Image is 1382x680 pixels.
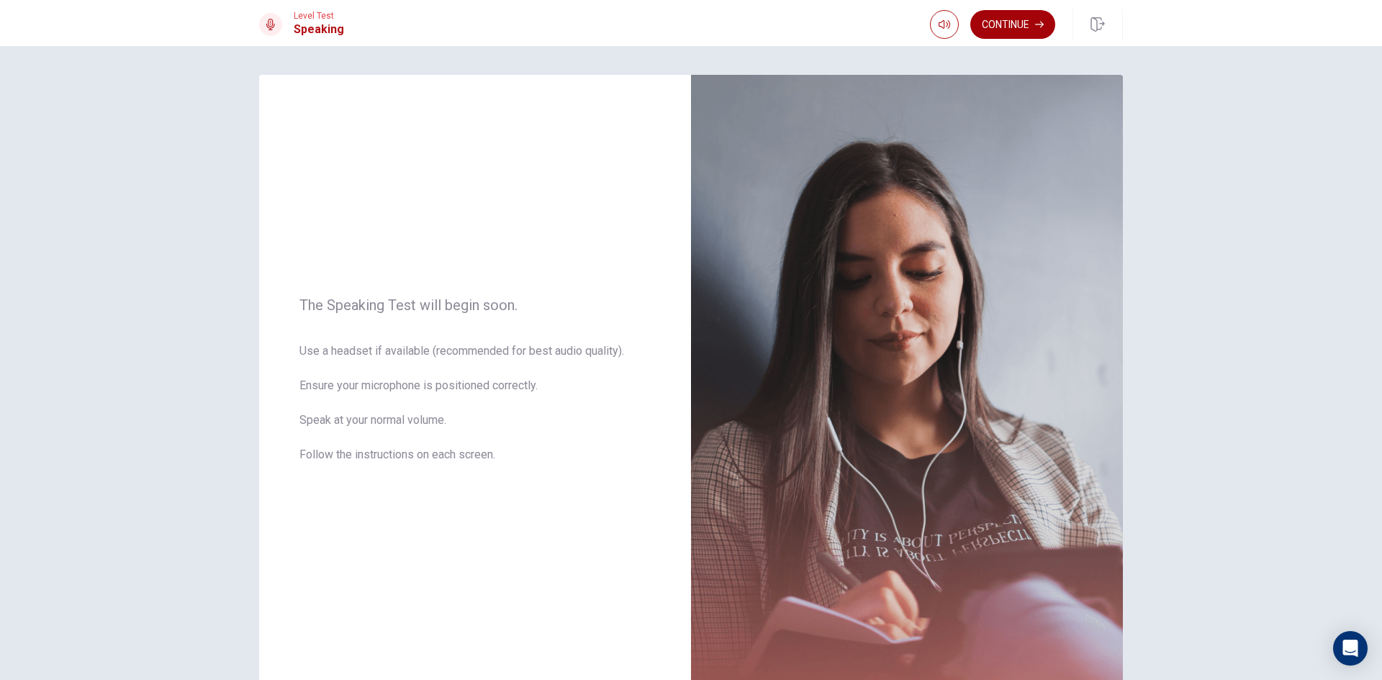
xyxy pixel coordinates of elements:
button: Continue [970,10,1055,39]
h1: Speaking [294,21,344,38]
div: Open Intercom Messenger [1333,631,1368,666]
span: The Speaking Test will begin soon. [299,296,651,314]
span: Level Test [294,11,344,21]
span: Use a headset if available (recommended for best audio quality). Ensure your microphone is positi... [299,343,651,481]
